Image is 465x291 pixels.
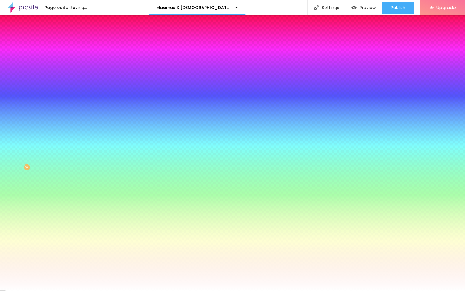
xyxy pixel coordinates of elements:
div: Saving... [70,5,87,10]
img: view-1.svg [351,5,357,10]
button: Publish [382,2,414,14]
span: Preview [360,5,376,10]
img: Icone [314,5,319,10]
button: Preview [345,2,382,14]
span: Publish [391,5,405,10]
span: Upgrade [436,5,456,10]
p: Maximus X [DEMOGRAPHIC_DATA][MEDICAL_DATA] [GEOGRAPHIC_DATA] [GEOGRAPHIC_DATA] We Tested It For 9... [156,5,230,10]
div: Page editor [41,5,70,10]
